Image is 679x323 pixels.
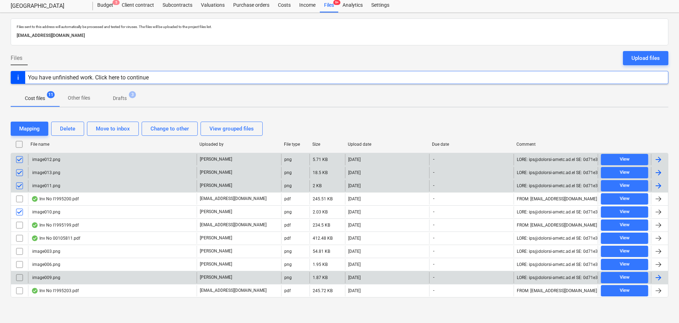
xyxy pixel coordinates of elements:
div: [DATE] [348,288,361,293]
div: View [620,247,630,255]
div: Inv No I1995200.pdf [31,196,79,202]
div: png [284,210,292,215]
p: [PERSON_NAME] [200,248,232,254]
span: - [432,274,435,280]
div: image006.png [31,262,60,267]
div: png [284,183,292,188]
div: [DATE] [348,236,361,241]
span: - [432,235,435,241]
div: Mapping [19,124,40,133]
div: OCR finished [31,235,38,241]
div: png [284,262,292,267]
div: 2.03 KB [313,210,328,215]
div: [DATE] [348,262,361,267]
p: [PERSON_NAME] [200,274,232,280]
span: 3 [129,91,136,98]
div: 1.87 KB [313,275,328,280]
p: [EMAIL_ADDRESS][DOMAIN_NAME] [200,222,267,228]
div: [DATE] [348,275,361,280]
div: [DATE] [348,196,361,201]
div: View [620,234,630,242]
div: png [284,157,292,162]
button: Change to other [142,122,198,136]
div: View grouped files [209,124,254,133]
span: - [432,169,435,176]
p: [EMAIL_ADDRESS][DOMAIN_NAME] [17,32,662,39]
div: 18.5 KB [313,170,328,175]
div: Upload files [631,54,660,63]
p: [PERSON_NAME] [200,169,232,176]
iframe: Chat Widget [644,289,679,323]
div: image010.png [31,210,60,215]
button: View [601,272,648,283]
span: - [432,196,435,202]
button: Mapping [11,122,48,136]
span: - [432,156,435,162]
div: pdf [284,288,291,293]
div: pdf [284,236,291,241]
div: View [620,168,630,177]
span: - [432,261,435,267]
div: [DATE] [348,249,361,254]
div: View [620,273,630,282]
span: - [432,183,435,189]
button: View grouped files [201,122,263,136]
span: 11 [47,91,55,98]
div: File name [31,142,194,147]
button: View [601,285,648,296]
div: [DATE] [348,170,361,175]
div: View [620,208,630,216]
div: 54.81 KB [313,249,330,254]
div: View [620,286,630,295]
div: 245.51 KB [313,196,333,201]
button: Move to inbox [87,122,139,136]
div: Upload date [348,142,427,147]
div: 234.5 KB [313,223,330,228]
div: [DATE] [348,210,361,215]
div: image011.png [31,183,60,188]
div: [DATE] [348,223,361,228]
div: [GEOGRAPHIC_DATA] [11,2,84,10]
div: File type [284,142,307,147]
div: image013.png [31,170,60,175]
div: Change to other [150,124,189,133]
div: image012.png [31,157,60,162]
div: 1.95 KB [313,262,328,267]
div: 2 KB [313,183,322,188]
p: [PERSON_NAME] [200,261,232,267]
div: Move to inbox [96,124,130,133]
div: png [284,170,292,175]
div: [DATE] [348,183,361,188]
button: View [601,259,648,270]
div: Inv No 00105811.pdf [31,235,80,241]
div: Delete [60,124,75,133]
div: [DATE] [348,157,361,162]
button: Upload files [623,51,668,65]
div: pdf [284,196,291,201]
div: png [284,249,292,254]
div: 5.71 KB [313,157,328,162]
p: Files sent to this address will automatically be processed and tested for viruses. The files will... [17,24,662,29]
p: [PERSON_NAME] [200,209,232,215]
div: Uploaded by [199,142,278,147]
button: View [601,206,648,218]
button: View [601,219,648,231]
div: View [620,155,630,163]
div: Due date [432,142,511,147]
div: View [620,260,630,268]
p: Drafts [113,95,127,102]
div: View [620,182,630,190]
div: Inv No I1995203.pdf [31,288,79,294]
div: Inv No I1995199.pdf [31,222,79,228]
div: image009.png [31,275,60,280]
div: View [620,221,630,229]
button: View [601,233,648,244]
div: image003.png [31,249,60,254]
div: 245.72 KB [313,288,333,293]
div: You have unfinished work. Click here to continue [28,74,149,81]
div: png [284,275,292,280]
span: - [432,288,435,294]
button: View [601,180,648,191]
p: Other files [68,94,90,102]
